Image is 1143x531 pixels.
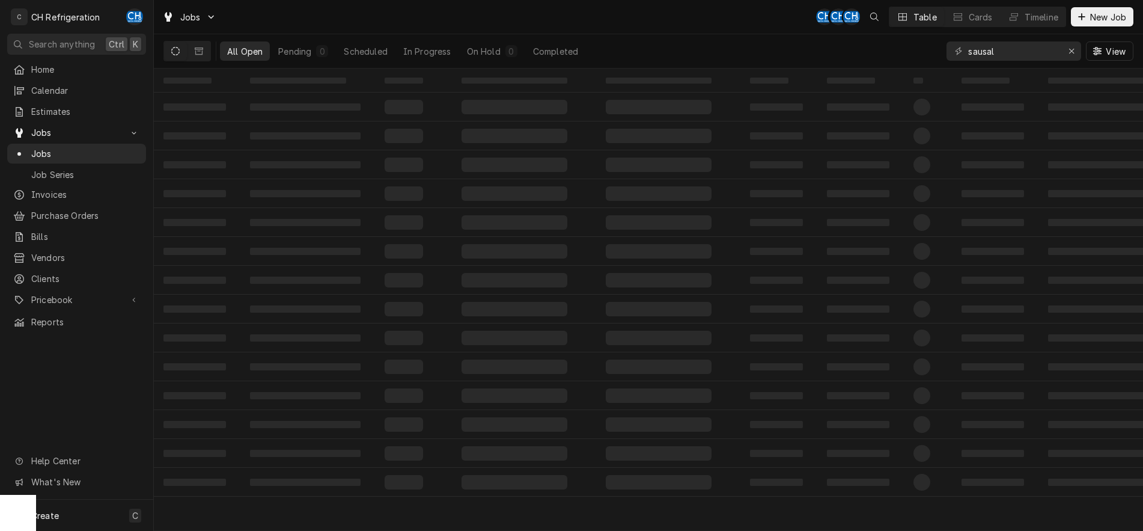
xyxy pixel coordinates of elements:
[606,388,712,403] span: ‌
[385,244,423,259] span: ‌
[816,8,833,25] div: CH
[7,144,146,164] a: Jobs
[163,277,226,284] span: ‌
[962,277,1024,284] span: ‌
[133,38,138,51] span: K
[913,330,930,346] span: ‌
[250,132,361,140] span: ‌
[29,38,95,51] span: Search anything
[827,363,889,370] span: ‌
[750,190,803,197] span: ‌
[250,190,361,197] span: ‌
[462,78,567,84] span: ‌
[913,11,937,23] div: Table
[750,479,803,486] span: ‌
[462,186,567,201] span: ‌
[31,316,140,328] span: Reports
[385,417,423,432] span: ‌
[250,103,361,111] span: ‌
[7,123,146,143] a: Go to Jobs
[962,219,1024,226] span: ‌
[913,272,930,289] span: ‌
[250,334,361,342] span: ‌
[1103,45,1128,58] span: View
[533,45,578,58] div: Completed
[962,392,1024,399] span: ‌
[462,215,567,230] span: ‌
[157,7,221,27] a: Go to Jobs
[31,63,140,76] span: Home
[606,273,712,287] span: ‌
[163,248,226,255] span: ‌
[962,334,1024,342] span: ‌
[163,132,226,140] span: ‌
[843,8,860,25] div: CH
[606,100,712,114] span: ‌
[462,475,567,490] span: ‌
[7,185,146,204] a: Invoices
[830,8,847,25] div: Chris Hiraga's Avatar
[1062,41,1081,61] button: Erase input
[913,301,930,318] span: ‌
[750,363,803,370] span: ‌
[163,334,226,342] span: ‌
[606,331,712,345] span: ‌
[913,243,930,260] span: ‌
[750,132,803,140] span: ‌
[163,392,226,399] span: ‌
[385,360,423,374] span: ‌
[969,11,993,23] div: Cards
[163,479,226,486] span: ‌
[1071,7,1133,26] button: New Job
[7,248,146,268] a: Vendors
[1086,41,1133,61] button: View
[385,388,423,403] span: ‌
[913,156,930,173] span: ‌
[962,161,1024,168] span: ‌
[385,129,423,143] span: ‌
[31,272,140,285] span: Clients
[31,147,140,160] span: Jobs
[7,312,146,332] a: Reports
[250,421,361,428] span: ‌
[827,277,889,284] span: ‌
[154,69,1143,531] table: All Open Jobs List Loading
[7,81,146,100] a: Calendar
[7,451,146,471] a: Go to Help Center
[163,78,212,84] span: ‌
[816,8,833,25] div: Chris Hiraga's Avatar
[163,161,226,168] span: ‌
[31,251,140,264] span: Vendors
[250,219,361,226] span: ‌
[278,45,311,58] div: Pending
[250,248,361,255] span: ‌
[403,45,451,58] div: In Progress
[913,358,930,375] span: ‌
[827,450,889,457] span: ‌
[385,186,423,201] span: ‌
[508,45,515,58] div: 0
[7,290,146,310] a: Go to Pricebook
[606,475,712,490] span: ‌
[606,417,712,432] span: ‌
[31,511,59,521] span: Create
[109,38,124,51] span: Ctrl
[913,445,930,462] span: ‌
[462,302,567,316] span: ‌
[31,126,122,139] span: Jobs
[968,41,1058,61] input: Keyword search
[750,334,803,342] span: ‌
[962,190,1024,197] span: ‌
[180,11,201,23] span: Jobs
[913,387,930,404] span: ‌
[1088,11,1129,23] span: New Job
[385,158,423,172] span: ‌
[913,185,930,202] span: ‌
[467,45,501,58] div: On Hold
[750,450,803,457] span: ‌
[462,100,567,114] span: ‌
[962,363,1024,370] span: ‌
[827,219,889,226] span: ‌
[7,206,146,226] a: Purchase Orders
[31,209,140,222] span: Purchase Orders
